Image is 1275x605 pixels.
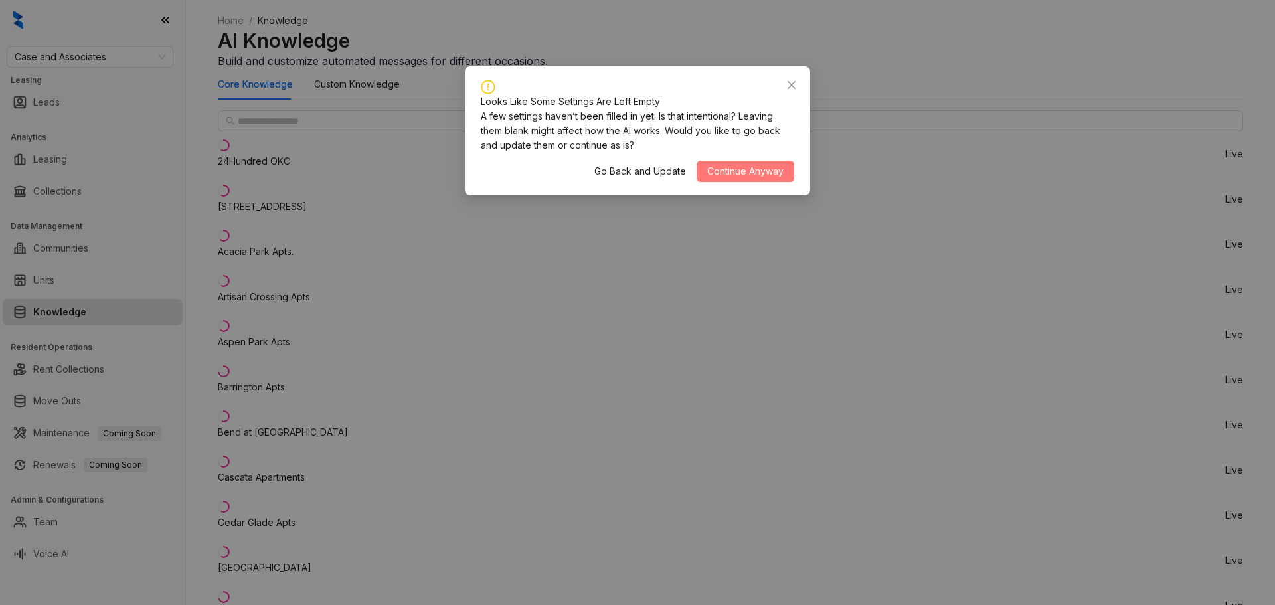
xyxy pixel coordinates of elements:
span: Go Back and Update [594,164,686,179]
span: Continue Anyway [707,164,784,179]
div: A few settings haven’t been filled in yet. Is that intentional? Leaving them blank might affect h... [481,109,794,153]
span: close [786,80,797,90]
button: Close [781,74,802,96]
button: Go Back and Update [584,161,697,182]
div: Looks Like Some Settings Are Left Empty [481,94,794,109]
button: Continue Anyway [697,161,794,182]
